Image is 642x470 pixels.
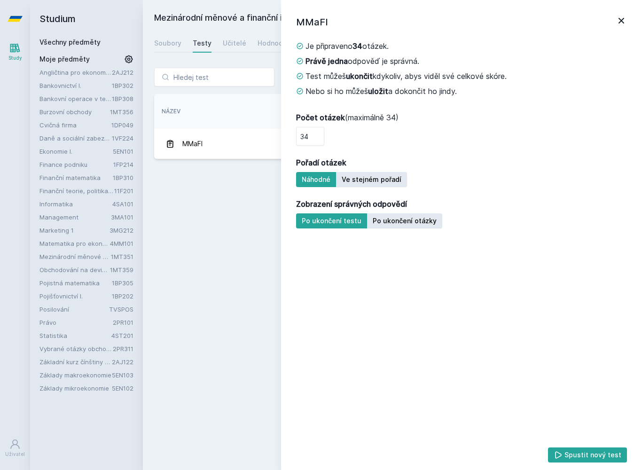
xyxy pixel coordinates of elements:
[39,370,112,380] a: Základy makroekonomie
[111,253,133,260] a: 1MT351
[39,305,109,314] a: Posilování
[112,200,133,208] a: 4SA101
[154,129,631,159] a: MMaFI 30. 12. 2018 34
[8,55,22,62] div: Study
[368,86,388,96] strong: uložit
[112,358,133,366] a: 2AJ122
[182,134,203,153] span: MMaFI
[5,451,25,458] div: Uživatel
[296,112,399,123] span: (maximálně 34)
[305,86,457,97] span: Nebo si ho můžeš a dokončit ho jindy.
[112,292,133,300] a: 1BP202
[113,161,133,168] a: 1FP214
[112,384,133,392] a: 5EN102
[112,134,133,142] a: 1VF224
[39,160,113,169] a: Finance podniku
[112,69,133,76] a: 2AJ212
[154,34,181,53] a: Soubory
[296,157,346,168] strong: Pořadí otázek
[39,278,112,288] a: Pojistná matematika
[39,133,112,143] a: Daně a sociální zabezpečení
[39,147,113,156] a: Ekonomie I.
[39,38,101,46] a: Všechny předměty
[39,265,110,274] a: Obchodování na devizovém trhu
[113,319,133,326] a: 2PR101
[39,55,90,64] span: Moje předměty
[223,34,246,53] a: Učitelé
[39,81,112,90] a: Bankovnictví I.
[113,148,133,155] a: 5EN101
[110,240,133,247] a: 4MM101
[39,94,112,103] a: Bankovní operace v teorii a praxi
[39,344,113,353] a: Vybrané otázky obchodního práva
[258,34,292,53] a: Hodnocení
[39,212,111,222] a: Management
[39,226,110,235] a: Marketing 1
[39,331,111,340] a: Statistika
[346,71,373,81] strong: ukončit
[113,345,133,352] a: 2PR311
[193,34,211,53] a: Testy
[109,305,133,313] a: TVSPOS
[112,371,133,379] a: 5EN103
[39,357,112,367] a: Základní kurz čínštiny B (A1)
[305,70,507,82] span: Test můžeš kdykoliv, abys viděl své celkové skóre.
[111,332,133,339] a: 4ST201
[193,39,211,48] div: Testy
[258,39,292,48] div: Hodnocení
[112,82,133,89] a: 1BP302
[39,68,112,77] a: Angličtina pro ekonomická studia 2 (B2/C1)
[110,227,133,234] a: 3MG212
[154,39,181,48] div: Soubory
[111,213,133,221] a: 3MA101
[296,113,345,122] strong: Počet otázek
[39,252,111,261] a: Mezinárodní měnové a finanční instituce
[154,11,523,26] h2: Mezinárodní měnové a finanční instituce (1MT351)
[39,186,114,196] a: Finanční teorie, politika a instituce
[39,318,113,327] a: Právo
[39,239,110,248] a: Matematika pro ekonomy
[2,434,28,462] a: Uživatel
[112,95,133,102] a: 1BP308
[305,55,419,67] span: odpověď je správná.
[39,291,112,301] a: Pojišťovnictví I.
[305,56,348,66] strong: Právě jedna
[39,199,112,209] a: Informatika
[111,121,133,129] a: 1DP049
[223,39,246,48] div: Učitelé
[39,120,111,130] a: Cvičná firma
[154,68,274,86] input: Hledej test
[113,174,133,181] a: 1BP310
[39,107,110,117] a: Burzovní obchody
[110,108,133,116] a: 1MT356
[162,107,180,116] button: Název
[39,173,113,182] a: Finanční matematika
[114,187,133,195] a: 11F201
[39,384,112,393] a: Základy mikroekonomie
[112,279,133,287] a: 1BP305
[110,266,133,274] a: 1MT359
[2,38,28,66] a: Study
